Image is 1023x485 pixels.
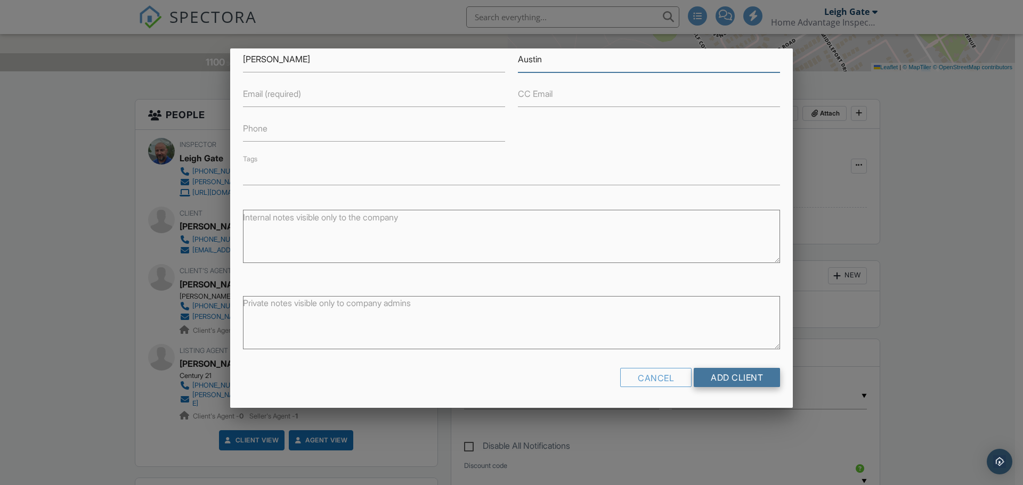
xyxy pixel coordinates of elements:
div: Cancel [620,368,692,387]
label: Phone [243,122,267,134]
label: First name [243,40,274,50]
label: Internal notes visible only to the company [243,211,398,223]
label: Private notes visible only to company admins [243,297,411,309]
label: Email (required) [243,88,301,100]
label: Tags [243,155,257,163]
input: Add Client [694,368,780,387]
div: Open Intercom Messenger [987,449,1012,474]
label: Last name [518,40,549,50]
label: CC Email [518,88,553,100]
